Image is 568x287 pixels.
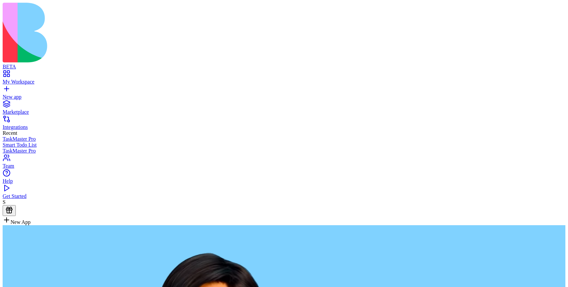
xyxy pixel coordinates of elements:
[3,199,6,205] span: S
[3,64,565,70] div: BETA
[3,130,17,136] span: Recent
[3,58,565,70] a: BETA
[3,157,565,169] a: Team
[3,118,565,130] a: Integrations
[3,172,565,184] a: Help
[3,124,565,130] div: Integrations
[3,142,565,148] a: Smart Todo List
[3,79,565,85] div: My Workspace
[3,148,565,154] a: TaskMaster Pro
[3,88,565,100] a: New app
[3,94,565,100] div: New app
[3,3,267,62] img: logo
[3,178,565,184] div: Help
[3,109,565,115] div: Marketplace
[3,163,565,169] div: Team
[3,136,565,142] a: TaskMaster Pro
[3,73,565,85] a: My Workspace
[11,219,31,225] span: New App
[3,187,565,199] a: Get Started
[3,193,565,199] div: Get Started
[3,103,565,115] a: Marketplace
